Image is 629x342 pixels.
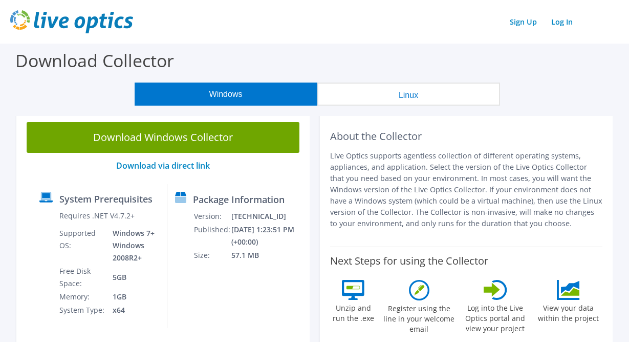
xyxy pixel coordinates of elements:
td: Free Disk Space: [59,265,105,290]
a: Log In [546,14,578,29]
a: Download via direct link [116,160,210,171]
td: Published: [193,223,231,249]
td: Supported OS: [59,227,105,265]
label: Register using the line in your welcome email [382,300,457,334]
a: Download Windows Collector [27,122,299,153]
label: Download Collector [15,49,174,72]
p: Live Optics supports agentless collection of different operating systems, appliances, and applica... [330,150,603,229]
td: Size: [193,249,231,262]
label: System Prerequisites [59,194,153,204]
td: Version: [193,210,231,223]
td: [TECHNICAL_ID] [231,210,305,223]
label: Package Information [193,194,285,205]
td: Windows 7+ Windows 2008R2+ [105,227,159,265]
h2: About the Collector [330,130,603,143]
a: Sign Up [505,14,542,29]
td: 57.1 MB [231,249,305,262]
td: Memory: [59,290,105,304]
button: Windows [135,83,317,106]
td: 5GB [105,265,159,290]
label: Requires .NET V4.7.2+ [59,211,135,221]
td: 1GB [105,290,159,304]
button: Linux [317,83,500,106]
label: Next Steps for using the Collector [330,255,488,267]
label: Unzip and run the .exe [330,300,377,324]
td: System Type: [59,304,105,317]
label: Log into the Live Optics portal and view your project [461,300,529,334]
td: x64 [105,304,159,317]
td: [DATE] 1:23:51 PM (+00:00) [231,223,305,249]
img: live_optics_svg.svg [10,10,133,33]
label: View your data within the project [534,300,602,324]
